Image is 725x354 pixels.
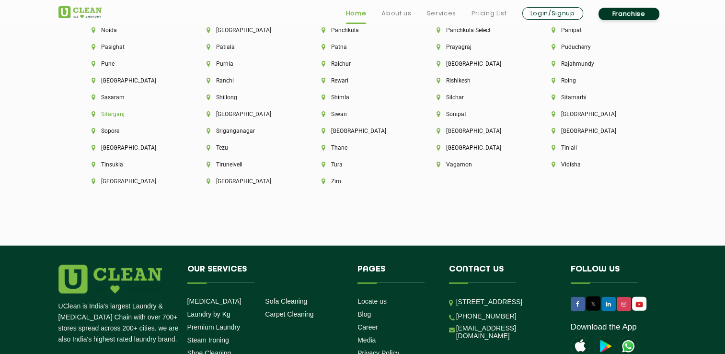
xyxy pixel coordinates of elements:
a: Career [357,323,378,331]
li: Panchkula Select [437,27,519,34]
li: Sitarganj [92,111,174,118]
img: UClean Laundry and Dry Cleaning [58,6,102,18]
li: Tura [322,161,404,168]
a: Sofa Cleaning [265,297,307,305]
p: UClean is India's largest Laundry & [MEDICAL_DATA] Chain with over 700+ stores spread across 200+... [58,301,180,345]
a: Steam Ironing [187,336,229,344]
p: [STREET_ADDRESS] [456,296,556,307]
li: Raichur [322,60,404,67]
li: [GEOGRAPHIC_DATA] [552,128,634,134]
li: [GEOGRAPHIC_DATA] [207,27,289,34]
li: [GEOGRAPHIC_DATA] [207,178,289,185]
a: Laundry by Kg [187,310,230,318]
a: Pricing List [472,8,507,19]
a: Premium Laundry [187,323,241,331]
a: About us [381,8,411,19]
li: [GEOGRAPHIC_DATA] [92,77,174,84]
li: Silchar [437,94,519,101]
li: Thane [322,144,404,151]
li: Puducherry [552,44,634,50]
a: Media [357,336,376,344]
a: Home [346,8,367,19]
li: Siwan [322,111,404,118]
li: [GEOGRAPHIC_DATA] [552,111,634,118]
li: Vagamon [437,161,519,168]
li: [GEOGRAPHIC_DATA] [207,111,289,118]
li: Tirunelveli [207,161,289,168]
li: Noida [92,27,174,34]
a: Locate us [357,297,387,305]
li: Panipat [552,27,634,34]
li: Panchkula [322,27,404,34]
li: Shillong [207,94,289,101]
li: Rishikesh [437,77,519,84]
a: Login/Signup [522,7,583,20]
li: Tezu [207,144,289,151]
li: Shimla [322,94,404,101]
li: Sopore [92,128,174,134]
li: Roing [552,77,634,84]
li: Prayagraj [437,44,519,50]
li: Sriganganagar [207,128,289,134]
li: Ziro [322,178,404,185]
li: Tinsukia [92,161,174,168]
li: [GEOGRAPHIC_DATA] [437,60,519,67]
h4: Pages [357,265,435,283]
li: [GEOGRAPHIC_DATA] [92,144,174,151]
li: Sasaram [92,94,174,101]
h4: Follow us [571,265,655,283]
li: Tiniali [552,144,634,151]
li: Vidisha [552,161,634,168]
a: Carpet Cleaning [265,310,313,318]
li: Ranchi [207,77,289,84]
li: Rewari [322,77,404,84]
li: [GEOGRAPHIC_DATA] [322,128,404,134]
li: [GEOGRAPHIC_DATA] [437,128,519,134]
a: Download the App [571,322,637,332]
li: Patiala [207,44,289,50]
li: Patna [322,44,404,50]
li: Pasighat [92,44,174,50]
a: Services [426,8,456,19]
a: Blog [357,310,371,318]
img: logo.png [58,265,162,294]
a: [EMAIL_ADDRESS][DOMAIN_NAME] [456,324,556,340]
li: Sitamarhi [552,94,634,101]
a: Franchise [598,8,659,20]
li: Pune [92,60,174,67]
a: [PHONE_NUMBER] [456,312,517,320]
a: [MEDICAL_DATA] [187,297,242,305]
img: UClean Laundry and Dry Cleaning [633,299,645,309]
li: Rajahmundy [552,60,634,67]
li: [GEOGRAPHIC_DATA] [437,144,519,151]
li: Purnia [207,60,289,67]
h4: Our Services [187,265,344,283]
h4: Contact us [449,265,556,283]
li: [GEOGRAPHIC_DATA] [92,178,174,185]
li: Sonipat [437,111,519,118]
